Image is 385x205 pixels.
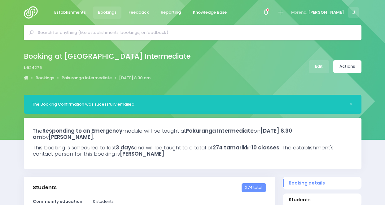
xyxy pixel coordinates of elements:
[289,197,355,203] span: Students
[32,101,345,107] div: The Booking Confirmation was sucessfully emailed.
[54,9,86,16] span: Establishments
[186,127,254,134] strong: Pakuranga Intermediate
[33,128,352,140] h3: The module will be taught at on by .
[116,144,134,151] strong: 3 days
[188,7,232,19] a: Knowledge Base
[348,7,359,18] span: J
[193,9,227,16] span: Knowledge Base
[93,7,122,19] a: Bookings
[33,127,292,141] strong: [DATE] 8.30 am
[289,180,355,186] span: Booking details
[33,184,57,191] h3: Students
[349,102,353,106] button: Close
[24,52,190,61] h2: Booking at [GEOGRAPHIC_DATA] Intermediate
[309,60,329,73] a: Edit
[161,9,181,16] span: Reporting
[252,144,279,151] strong: 10 classes
[24,65,42,71] span: b524276
[49,133,93,141] strong: [PERSON_NAME]
[333,60,361,73] a: Actions
[62,75,112,81] a: Pakuranga Intermediate
[33,198,82,204] strong: Community education
[49,7,91,19] a: Establishments
[120,150,164,157] strong: [PERSON_NAME]
[129,9,149,16] span: Feedback
[38,28,353,37] input: Search for anything (like establishments, bookings, or feedback)
[291,9,307,16] span: Mōrena,
[213,144,247,151] strong: 274 tamariki
[283,177,361,189] a: Booking details
[156,7,186,19] a: Reporting
[119,75,151,81] a: [DATE] 8.30 am
[124,7,154,19] a: Feedback
[308,9,344,16] span: [PERSON_NAME]
[36,75,54,81] a: Bookings
[98,9,116,16] span: Bookings
[24,6,42,19] img: Logo
[33,144,352,157] h3: This booking is scheduled to last and will be taught to a total of in . The establishment's conta...
[89,198,270,205] div: 0 students
[242,183,266,192] span: 274 total
[42,127,122,134] strong: Responding to an Emergency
